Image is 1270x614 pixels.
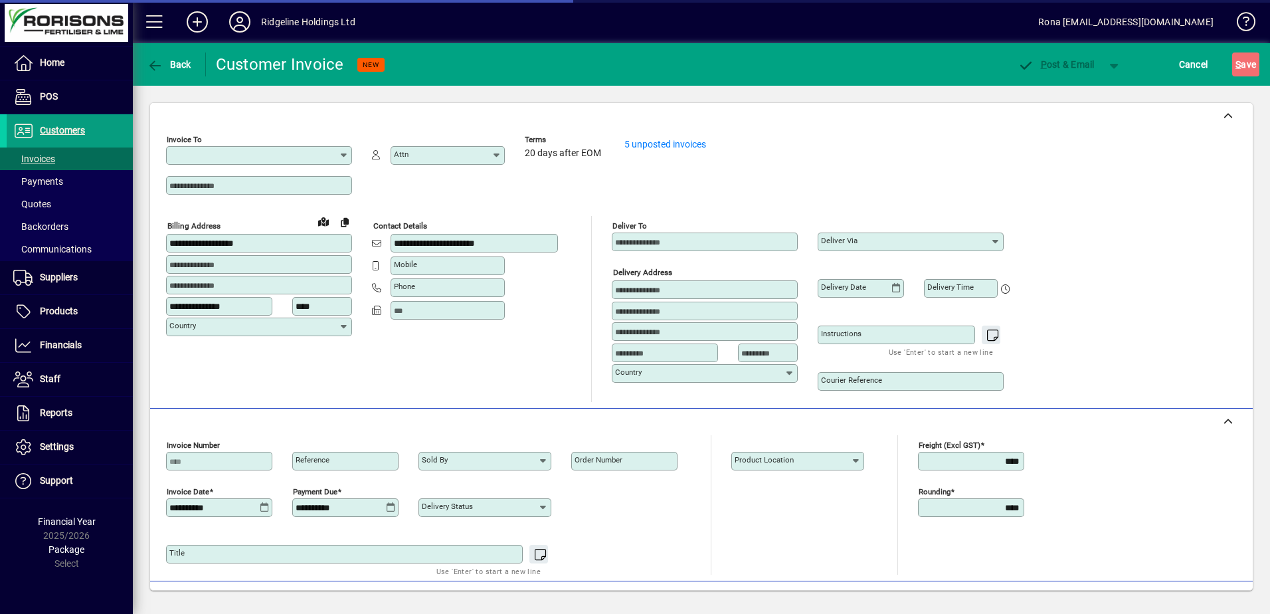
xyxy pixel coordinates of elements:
a: View on map [313,211,334,232]
mat-hint: Use 'Enter' to start a new line [436,563,541,579]
mat-label: Attn [394,150,408,159]
a: Support [7,464,133,498]
span: Back [147,59,191,70]
span: Product History [796,589,864,611]
span: Quotes [13,199,51,209]
span: Home [40,57,64,68]
button: Product [1156,588,1223,612]
a: Staff [7,363,133,396]
span: Products [40,306,78,316]
span: Financial Year [38,516,96,527]
a: Home [7,47,133,80]
button: Add [176,10,219,34]
mat-label: Deliver To [612,221,647,231]
a: POS [7,80,133,114]
button: Save [1232,52,1259,76]
mat-label: Country [169,321,196,330]
span: Reports [40,407,72,418]
mat-label: Reference [296,455,329,464]
mat-label: Product location [735,455,794,464]
a: Products [7,295,133,328]
span: ost & Email [1018,59,1095,70]
button: Post & Email [1011,52,1101,76]
span: Product [1162,589,1216,611]
span: NEW [363,60,379,69]
a: Quotes [7,193,133,215]
mat-label: Country [615,367,642,377]
span: Communications [13,244,92,255]
mat-label: Phone [394,282,415,291]
button: Copy to Delivery address [334,211,355,233]
mat-label: Invoice To [167,135,202,144]
button: Back [143,52,195,76]
a: Communications [7,238,133,260]
span: S [1235,59,1241,70]
mat-label: Courier Reference [821,375,882,385]
a: 5 unposted invoices [624,139,706,150]
mat-label: Mobile [394,260,417,269]
span: Cancel [1179,54,1208,75]
a: Settings [7,431,133,464]
a: Suppliers [7,261,133,294]
a: Knowledge Base [1227,3,1253,46]
mat-label: Instructions [821,329,862,338]
span: Invoices [13,153,55,164]
span: Backorders [13,221,68,232]
div: Rona [EMAIL_ADDRESS][DOMAIN_NAME] [1038,11,1214,33]
mat-label: Order number [575,455,622,464]
mat-label: Invoice number [167,441,220,450]
span: Suppliers [40,272,78,282]
span: 20 days after EOM [525,148,601,159]
div: Ridgeline Holdings Ltd [261,11,355,33]
a: Financials [7,329,133,362]
mat-label: Invoice date [167,487,209,496]
a: Invoices [7,148,133,170]
mat-label: Payment due [293,487,337,496]
a: Reports [7,397,133,430]
mat-label: Delivery time [927,282,974,292]
mat-label: Delivery date [821,282,866,292]
span: Staff [40,373,60,384]
mat-label: Rounding [919,487,951,496]
span: Settings [40,441,74,452]
span: Package [48,544,84,555]
app-page-header-button: Back [133,52,206,76]
span: Support [40,475,73,486]
span: Payments [13,176,63,187]
span: POS [40,91,58,102]
a: Payments [7,170,133,193]
span: Financials [40,340,82,350]
mat-label: Delivery status [422,502,473,511]
mat-hint: Use 'Enter' to start a new line [889,344,993,359]
span: P [1041,59,1047,70]
a: Backorders [7,215,133,238]
span: ave [1235,54,1256,75]
div: Customer Invoice [216,54,344,75]
mat-label: Freight (excl GST) [919,441,980,450]
span: Terms [525,136,604,144]
button: Profile [219,10,261,34]
span: Customers [40,125,85,136]
button: Cancel [1176,52,1212,76]
button: Product History [791,588,869,612]
mat-label: Deliver via [821,236,858,245]
mat-label: Title [169,548,185,558]
mat-label: Sold by [422,455,448,464]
